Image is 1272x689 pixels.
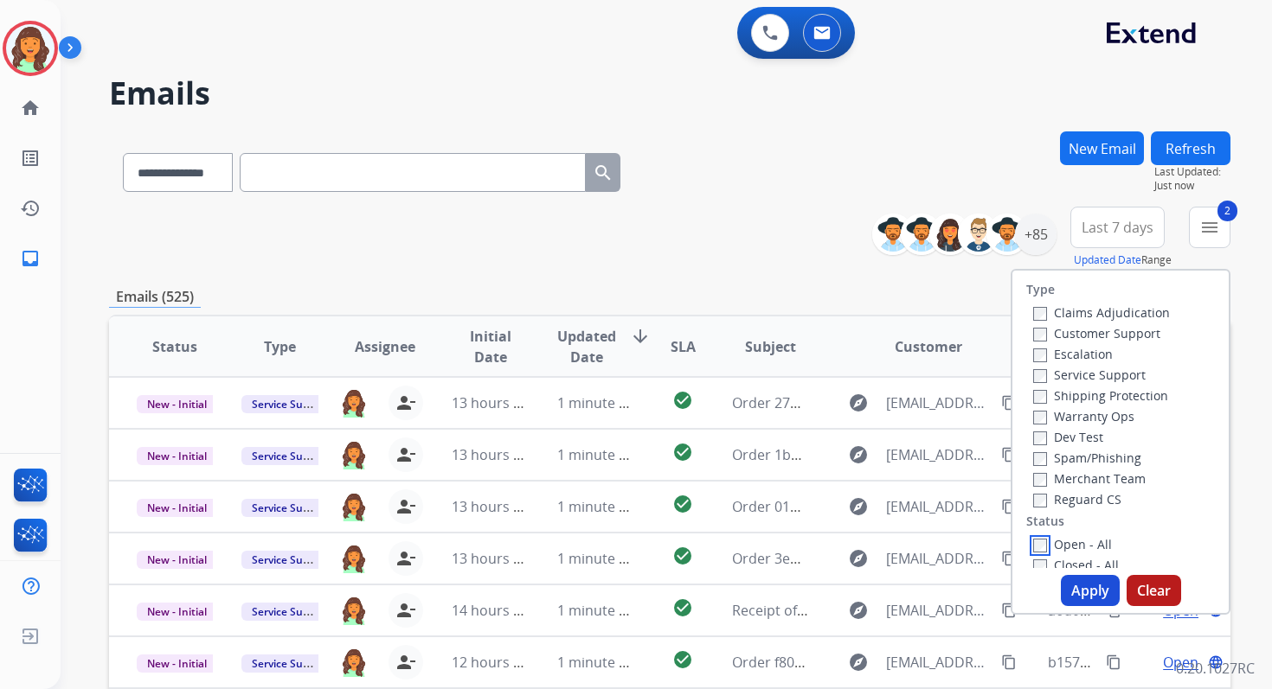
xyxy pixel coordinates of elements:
mat-icon: home [20,98,41,118]
button: 2 [1189,207,1230,248]
span: Service Support [241,447,340,465]
mat-icon: explore [848,392,869,413]
img: agent-avatar [340,596,368,625]
span: 1 minute ago [557,445,643,464]
mat-icon: check_circle [672,597,693,618]
mat-icon: explore [848,548,869,569]
input: Customer Support [1033,328,1047,341]
mat-icon: explore [848,496,869,517]
mat-icon: content_copy [1106,654,1121,670]
span: 13 hours ago [452,549,537,568]
span: 13 hours ago [452,393,537,412]
button: Clear [1127,575,1181,606]
mat-icon: arrow_downward [630,326,651,347]
mat-icon: content_copy [1001,395,1017,411]
span: [EMAIL_ADDRESS][DOMAIN_NAME] [886,392,992,413]
span: 1 minute ago [557,497,643,516]
img: agent-avatar [340,440,368,469]
span: Subject [745,336,796,357]
label: Closed - All [1033,557,1119,573]
label: Service Support [1033,367,1146,383]
span: Order 011a908e-9679-4a08-8541-f2c2596a7410 [732,497,1037,516]
input: Reguard CS [1033,494,1047,507]
mat-icon: person_remove [395,548,416,569]
span: Status [152,336,197,357]
img: agent-avatar [340,492,368,521]
span: [EMAIL_ADDRESS][DOMAIN_NAME] [886,496,992,517]
span: 1 minute ago [557,653,643,672]
mat-icon: history [20,198,41,219]
span: 13 hours ago [452,445,537,464]
mat-icon: check_circle [672,390,693,411]
span: Open [1163,652,1198,673]
h2: Emails [109,76,1230,111]
input: Dev Test [1033,431,1047,445]
input: Merchant Team [1033,473,1047,487]
input: Service Support [1033,369,1047,383]
span: 14 hours ago [452,601,537,620]
img: agent-avatar [340,544,368,573]
span: Customer [895,336,962,357]
mat-icon: content_copy [1001,654,1017,670]
p: Emails (525) [109,286,201,308]
span: 2 [1217,201,1237,221]
span: 12 hours ago [452,653,537,672]
mat-icon: person_remove [395,600,416,621]
img: avatar [6,24,55,73]
div: +85 [1015,214,1057,255]
span: Range [1074,252,1172,267]
span: Service Support [241,551,340,569]
mat-icon: person_remove [395,496,416,517]
img: agent-avatar [340,648,368,677]
span: Receipt of [PERSON_NAME] D418519 [732,601,968,620]
label: Dev Test [1033,429,1103,445]
mat-icon: check_circle [672,649,693,670]
span: 1 minute ago [557,549,643,568]
span: Type [264,336,296,357]
input: Warranty Ops [1033,411,1047,424]
span: Service Support [241,603,340,621]
span: SLA [671,336,696,357]
label: Status [1026,513,1064,530]
button: New Email [1060,131,1144,165]
label: Open - All [1033,536,1112,552]
span: Order 2703414c-c533-4809-a106-004e9b07fa0e [732,393,1037,412]
img: agent-avatar [340,388,368,418]
mat-icon: explore [848,652,869,673]
mat-icon: inbox [20,248,41,269]
span: Service Support [241,395,340,413]
span: Order 3e6ffcb7-7009-460d-b107-5b5c2fbe1502 [732,549,1034,568]
mat-icon: content_copy [1001,447,1017,463]
label: Merchant Team [1033,470,1146,487]
mat-icon: explore [848,444,869,465]
label: Claims Adjudication [1033,304,1170,321]
label: Warranty Ops [1033,408,1134,424]
label: Shipping Protection [1033,387,1168,404]
mat-icon: menu [1199,217,1220,238]
span: Updated Date [557,326,616,367]
label: Reguard CS [1033,491,1121,507]
span: New - Initial [137,603,217,621]
span: New - Initial [137,551,217,569]
input: Open - All [1033,539,1047,552]
button: Apply [1061,575,1120,606]
input: Spam/Phishing [1033,452,1047,466]
span: New - Initial [137,499,217,517]
input: Claims Adjudication [1033,307,1047,321]
span: Just now [1154,179,1230,193]
span: New - Initial [137,395,217,413]
label: Escalation [1033,346,1113,362]
input: Closed - All [1033,559,1047,573]
span: New - Initial [137,447,217,465]
span: Last 7 days [1082,224,1153,231]
button: Updated Date [1074,253,1141,267]
mat-icon: person_remove [395,444,416,465]
mat-icon: person_remove [395,392,416,413]
mat-icon: language [1208,654,1224,670]
input: Escalation [1033,348,1047,362]
input: Shipping Protection [1033,390,1047,404]
span: 13 hours ago [452,497,537,516]
mat-icon: explore [848,600,869,621]
label: Spam/Phishing [1033,450,1141,466]
mat-icon: person_remove [395,652,416,673]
